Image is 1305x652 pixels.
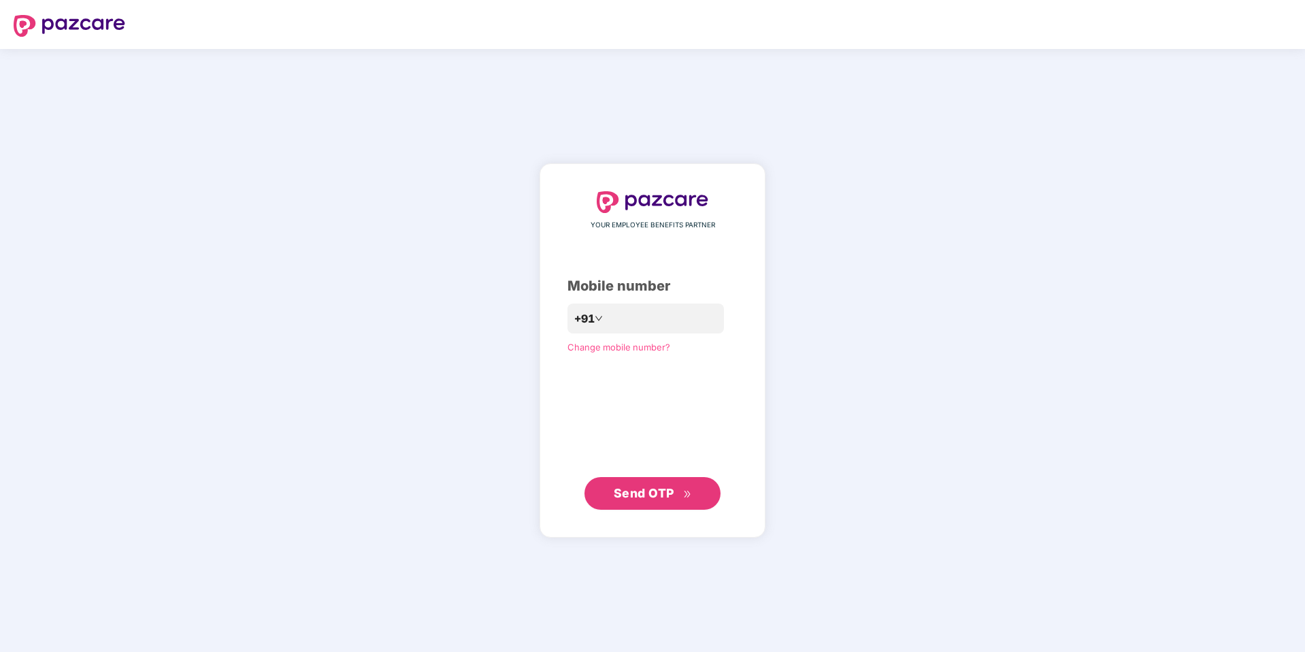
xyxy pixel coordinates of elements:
[683,490,692,499] span: double-right
[597,191,708,213] img: logo
[614,486,674,500] span: Send OTP
[567,342,670,353] a: Change mobile number?
[567,276,738,297] div: Mobile number
[584,477,721,510] button: Send OTPdouble-right
[14,15,125,37] img: logo
[591,220,715,231] span: YOUR EMPLOYEE BENEFITS PARTNER
[574,310,595,327] span: +91
[595,314,603,323] span: down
